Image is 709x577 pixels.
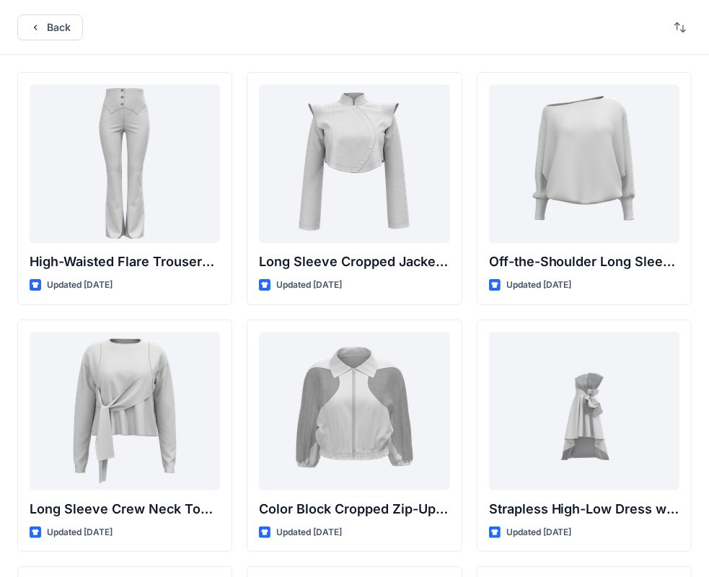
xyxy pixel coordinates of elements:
a: Long Sleeve Crew Neck Top with Asymmetrical Tie Detail [30,332,220,490]
a: High-Waisted Flare Trousers with Button Detail [30,84,220,243]
p: Long Sleeve Crew Neck Top with Asymmetrical Tie Detail [30,499,220,519]
a: Strapless High-Low Dress with Side Bow Detail [489,332,679,490]
p: Long Sleeve Cropped Jacket with Mandarin Collar and Shoulder Detail [259,252,449,272]
p: Strapless High-Low Dress with Side Bow Detail [489,499,679,519]
a: Color Block Cropped Zip-Up Jacket with Sheer Sleeves [259,332,449,490]
p: High-Waisted Flare Trousers with Button Detail [30,252,220,272]
p: Updated [DATE] [506,278,572,293]
p: Color Block Cropped Zip-Up Jacket with Sheer Sleeves [259,499,449,519]
p: Updated [DATE] [276,278,342,293]
p: Updated [DATE] [47,525,113,540]
p: Updated [DATE] [506,525,572,540]
p: Updated [DATE] [276,525,342,540]
p: Off-the-Shoulder Long Sleeve Top [489,252,679,272]
a: Long Sleeve Cropped Jacket with Mandarin Collar and Shoulder Detail [259,84,449,243]
button: Back [17,14,83,40]
a: Off-the-Shoulder Long Sleeve Top [489,84,679,243]
p: Updated [DATE] [47,278,113,293]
